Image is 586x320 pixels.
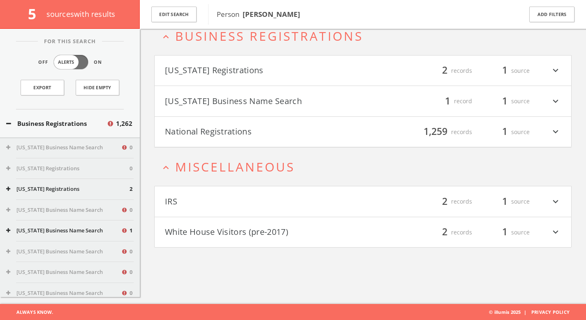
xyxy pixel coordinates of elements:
i: expand_more [550,94,561,108]
button: expand_lessBusiness Registrations [160,29,572,43]
button: Hide Empty [76,80,119,95]
i: expand_more [550,195,561,209]
span: On [94,59,102,66]
button: IRS [165,195,363,209]
span: Business Registrations [175,28,363,44]
div: source [480,64,530,78]
button: [US_STATE] Business Name Search [6,144,121,152]
button: [US_STATE] Business Name Search [165,94,363,108]
button: [US_STATE] Business Name Search [6,206,121,214]
span: For This Search [38,37,102,46]
span: 1 [441,94,454,108]
button: National Registrations [165,125,363,139]
span: 2 [438,225,451,239]
span: 2 [438,63,451,78]
button: Add Filters [529,7,574,23]
span: 1,262 [116,119,132,128]
b: [PERSON_NAME] [243,9,300,19]
span: 1,259 [420,125,451,139]
span: 2 [438,194,451,209]
span: 0 [130,289,132,297]
i: expand_more [550,125,561,139]
button: Edit Search [151,7,197,23]
div: records [423,225,472,239]
button: [US_STATE] Business Name Search [6,248,121,256]
button: [US_STATE] Business Name Search [6,227,121,235]
button: White House Visitors (pre-2017) [165,225,363,239]
i: expand_less [160,162,171,173]
span: Off [38,59,48,66]
i: expand_more [550,64,561,78]
span: 0 [130,144,132,152]
span: 0 [130,268,132,276]
span: Person [217,9,300,19]
span: 0 [130,165,132,173]
button: expand_lessMiscellaneous [160,160,572,174]
button: [US_STATE] Business Name Search [6,289,121,297]
div: source [480,225,530,239]
span: 1 [498,63,511,78]
button: [US_STATE] Registrations [165,64,363,78]
div: source [480,125,530,139]
div: source [480,94,530,108]
span: 0 [130,248,132,256]
span: source s with results [46,9,116,19]
span: Miscellaneous [175,158,295,175]
div: record [423,94,472,108]
span: 1 [498,225,511,239]
span: 5 [28,4,43,23]
a: Privacy Policy [531,309,570,315]
button: [US_STATE] Business Name Search [6,268,121,276]
button: [US_STATE] Registrations [6,165,130,173]
i: expand_less [160,31,171,42]
span: 2 [130,185,132,193]
div: source [480,195,530,209]
span: 1 [498,125,511,139]
div: records [423,195,472,209]
i: expand_more [550,225,561,239]
span: 0 [130,206,132,214]
span: 1 [498,94,511,108]
a: Export [21,80,64,95]
span: 1 [498,194,511,209]
span: | [521,309,530,315]
div: records [423,125,472,139]
span: 1 [130,227,132,235]
button: [US_STATE] Registrations [6,185,130,193]
div: records [423,64,472,78]
button: Business Registrations [6,119,107,128]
